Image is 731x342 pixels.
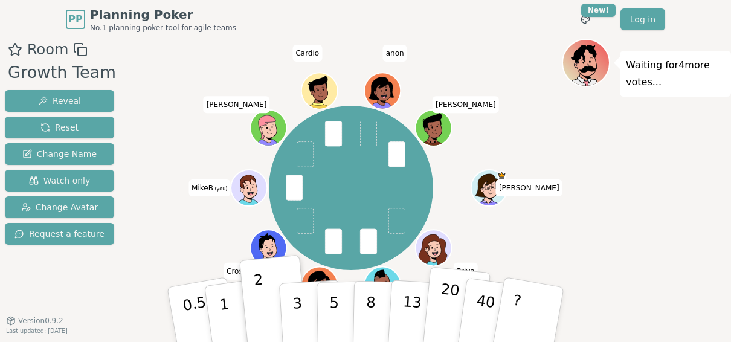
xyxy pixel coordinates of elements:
span: Reset [40,121,79,134]
button: Reveal [5,90,114,112]
span: Click to change your name [224,263,250,280]
span: (you) [213,186,228,192]
span: Click to change your name [204,96,270,113]
span: Room [27,39,68,60]
span: Click to change your name [383,45,407,62]
span: Last updated: [DATE] [6,327,68,334]
span: Change Avatar [21,201,98,213]
div: Growth Team [8,60,116,85]
button: Watch only [5,170,114,192]
button: Add as favourite [8,39,22,60]
button: Reset [5,117,114,138]
span: Watch only [29,175,91,187]
p: Waiting for 4 more votes... [626,57,725,91]
button: Request a feature [5,223,114,245]
span: Click to change your name [433,96,499,113]
button: Version0.9.2 [6,316,63,326]
span: Ansley is the host [497,171,506,180]
span: Click to change your name [188,179,230,196]
button: Change Name [5,143,114,165]
button: New! [575,8,596,30]
span: Version 0.9.2 [18,316,63,326]
p: 2 [253,271,269,337]
button: Click to change your avatar [232,171,266,205]
div: New! [581,4,616,17]
a: PPPlanning PokerNo.1 planning poker tool for agile teams [66,6,236,33]
span: Click to change your name [454,263,478,280]
span: Change Name [22,148,97,160]
span: Planning Poker [90,6,236,23]
span: Click to change your name [292,45,322,62]
span: No.1 planning poker tool for agile teams [90,23,236,33]
button: Change Avatar [5,196,114,218]
span: Click to change your name [496,179,562,196]
span: Request a feature [14,228,105,240]
span: Reveal [38,95,81,107]
a: Log in [620,8,665,30]
span: PP [68,12,82,27]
